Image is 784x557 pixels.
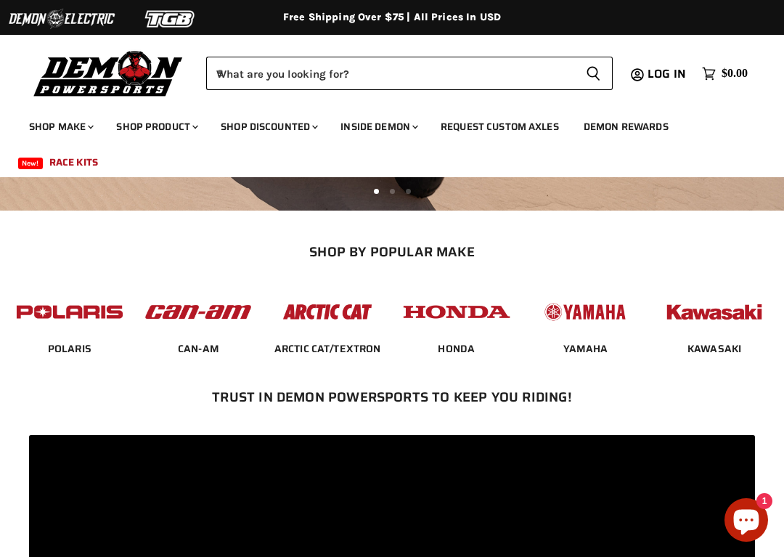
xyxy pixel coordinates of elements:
[687,342,741,357] span: KAWASAKI
[178,342,219,357] span: CAN-AM
[573,112,679,142] a: Demon Rewards
[38,147,109,177] a: Race Kits
[374,189,379,194] li: Page dot 1
[648,65,686,83] span: Log in
[438,342,475,355] a: HONDA
[695,63,755,84] a: $0.00
[406,189,411,194] li: Page dot 3
[7,5,116,33] img: Demon Electric Logo 2
[400,290,513,334] img: POPULAR_MAKE_logo_4_4923a504-4bac-4306-a1be-165a52280178.jpg
[206,57,613,90] form: Product
[722,67,748,81] span: $0.00
[658,290,771,334] img: POPULAR_MAKE_logo_6_76e8c46f-2d1e-4ecc-b320-194822857d41.jpg
[206,57,574,90] input: When autocomplete results are available use up and down arrows to review and enter to select
[18,244,767,259] h2: SHOP BY POPULAR MAKE
[720,498,772,545] inbox-online-store-chat: Shopify online store chat
[330,112,427,142] a: Inside Demon
[142,290,255,334] img: POPULAR_MAKE_logo_1_adc20308-ab24-48c4-9fac-e3c1a623d575.jpg
[563,342,608,355] a: YAMAHA
[271,290,384,334] img: POPULAR_MAKE_logo_3_027535af-6171-4c5e-a9bc-f0eccd05c5d6.jpg
[210,112,327,142] a: Shop Discounted
[18,106,744,177] ul: Main menu
[687,342,741,355] a: KAWASAKI
[430,112,570,142] a: Request Custom Axles
[178,342,219,355] a: CAN-AM
[641,68,695,81] a: Log in
[13,290,126,334] img: POPULAR_MAKE_logo_2_dba48cf1-af45-46d4-8f73-953a0f002620.jpg
[18,112,102,142] a: Shop Make
[105,112,207,142] a: Shop Product
[274,342,381,357] span: ARCTIC CAT/TEXTRON
[438,342,475,357] span: HONDA
[563,342,608,357] span: YAMAHA
[48,342,91,357] span: POLARIS
[35,389,750,404] h2: Trust In Demon Powersports To Keep You Riding!
[274,342,381,355] a: ARCTIC CAT/TEXTRON
[48,342,91,355] a: POLARIS
[390,189,395,194] li: Page dot 2
[18,158,43,169] span: New!
[116,5,225,33] img: TGB Logo 2
[574,57,613,90] button: Search
[528,290,642,334] img: POPULAR_MAKE_logo_5_20258e7f-293c-4aac-afa8-159eaa299126.jpg
[29,47,188,99] img: Demon Powersports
